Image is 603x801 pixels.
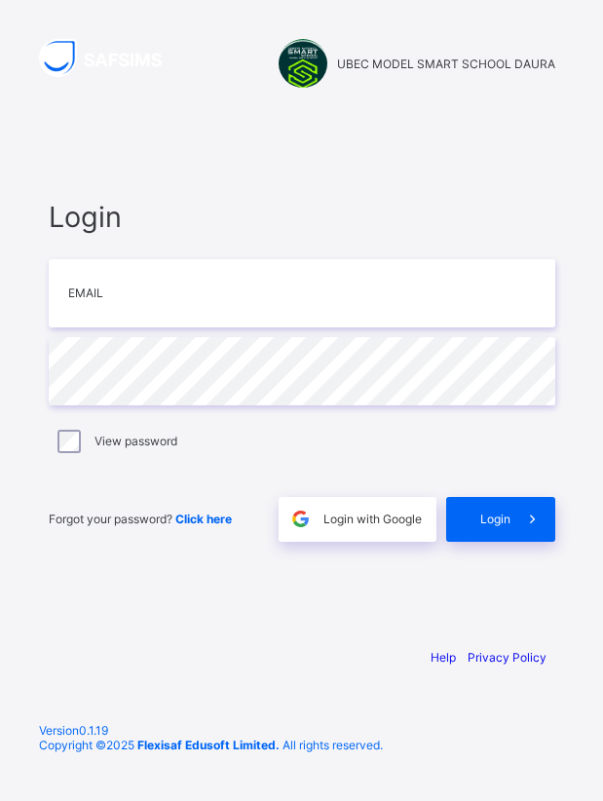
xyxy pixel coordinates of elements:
[431,650,456,665] a: Help
[49,200,555,234] span: Login
[468,650,546,665] a: Privacy Policy
[39,723,564,738] span: Version 0.1.19
[137,738,280,752] strong: Flexisaf Edusoft Limited.
[323,512,422,526] span: Login with Google
[39,738,383,752] span: Copyright © 2025 All rights reserved.
[289,508,312,530] img: google.396cfc9801f0270233282035f929180a.svg
[94,434,177,448] label: View password
[337,57,555,71] span: UBEC MODEL SMART SCHOOL DAURA
[480,512,510,526] span: Login
[39,39,185,77] img: SAFSIMS Logo
[49,512,232,526] span: Forgot your password?
[175,512,232,526] a: Click here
